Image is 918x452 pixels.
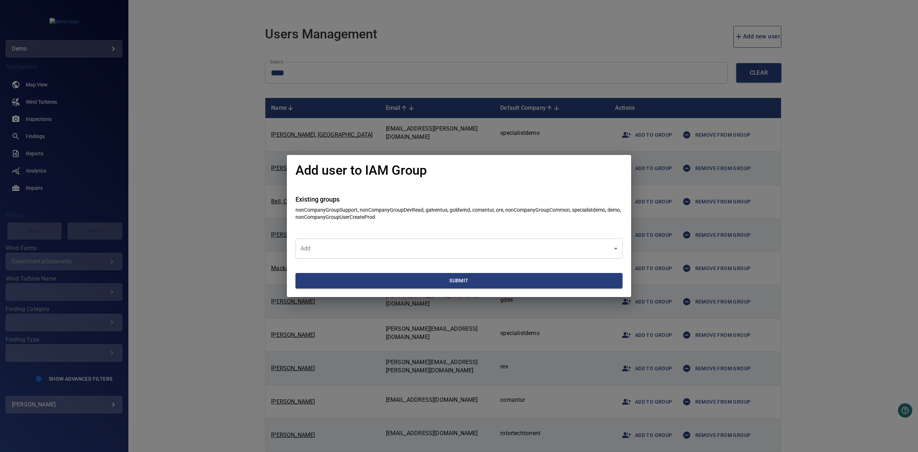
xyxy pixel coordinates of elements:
p: nonCompanyGroupSupport, nonCompanyGroupDevRead, galventus, goldwind, comantur, ore, nonCompanyGro... [295,206,623,221]
span: Submit [298,276,620,285]
div: ​ [295,239,623,259]
h4: Existing groups [295,196,623,203]
button: Submit [295,273,623,288]
h1: Add user to IAM Group [295,164,427,178]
